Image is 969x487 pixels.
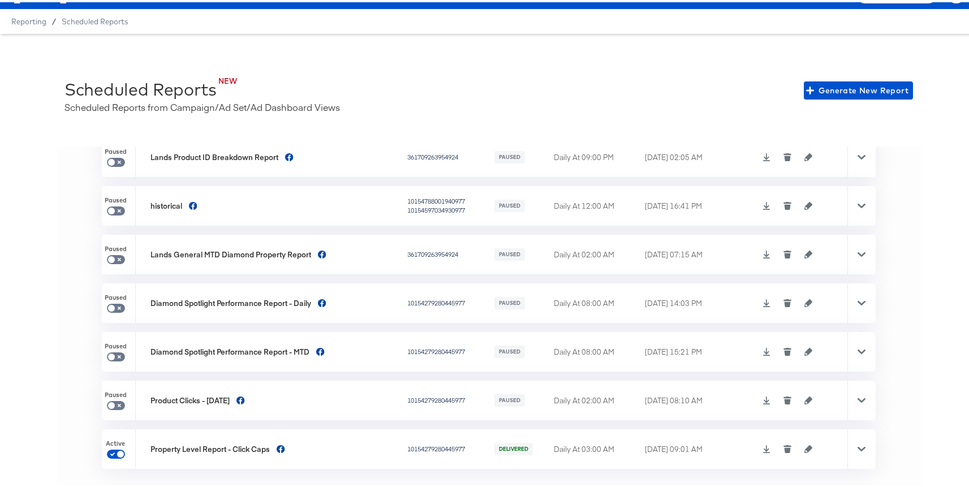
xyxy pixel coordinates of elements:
div: 10154279280445977 [407,296,492,305]
div: [DATE] 16:41 PM [645,199,755,209]
div: Toggle Row Expanded [847,427,876,467]
div: [DATE] 07:15 AM [645,247,755,258]
span: / [46,15,62,24]
span: Paused [105,145,127,154]
div: 10154279280445977 [407,394,492,403]
span: Paused [105,389,127,398]
span: Paused [105,340,127,349]
span: DELIVERED [498,443,529,451]
span: Generate New Report [808,81,908,96]
div: Toggle Row Expanded [847,378,876,418]
div: [DATE] 02:05 AM [645,150,755,161]
div: Scheduled Reports [64,76,217,98]
a: Scheduled Reports [62,15,128,24]
span: PAUSED [498,298,522,305]
div: Daily At 03:00 AM [554,442,642,452]
div: 10154788001940977 [407,195,492,204]
div: Toggle Row Expanded [847,135,876,175]
div: Daily At 08:00 AM [554,296,642,307]
span: Reporting [11,15,46,24]
div: Daily At 09:00 PM [554,150,642,161]
div: [DATE] 14:03 PM [645,296,755,307]
div: Daily At 02:00 AM [554,393,642,404]
div: Daily At 12:00 AM [554,199,642,209]
span: PAUSED [498,395,522,402]
span: PAUSED [498,200,522,208]
div: Diamond Spotlight Performance Report - MTD [150,344,309,355]
div: NEW [85,74,237,84]
div: Toggle Row Expanded [847,281,876,321]
span: PAUSED [498,249,522,256]
div: Lands General MTD Diamond Property Report [150,247,311,258]
div: Toggle Row Expanded [847,184,876,223]
div: [DATE] 08:10 AM [645,393,755,404]
div: Toggle Row Expanded [847,330,876,369]
span: Active [106,437,126,446]
div: 10154279280445977 [407,345,492,354]
span: Paused [105,243,127,252]
div: 361709263954924 [407,150,492,160]
span: PAUSED [498,346,522,354]
div: Scheduled Reports from Campaign/Ad Set/Ad Dashboard Views [64,98,340,111]
div: 10154279280445977 [407,442,492,451]
div: Daily At 08:00 AM [554,344,642,355]
div: Lands Product ID Breakdown Report [150,150,278,161]
div: [DATE] 15:21 PM [645,344,755,355]
div: Property Level Report - Click Caps [150,442,270,452]
span: Paused [105,291,127,300]
button: Generate New Report [804,79,913,97]
span: Paused [105,194,127,203]
span: PAUSED [498,152,522,159]
div: Product Clicks - [DATE] [150,393,230,404]
div: Daily At 02:00 AM [554,247,642,258]
div: historical [150,199,182,209]
div: 10154597034930977 [407,204,492,213]
div: Diamond Spotlight Performance Report - Daily [150,296,311,307]
div: [DATE] 09:01 AM [645,442,755,452]
div: 361709263954924 [407,248,492,257]
div: Toggle Row Expanded [847,232,876,272]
